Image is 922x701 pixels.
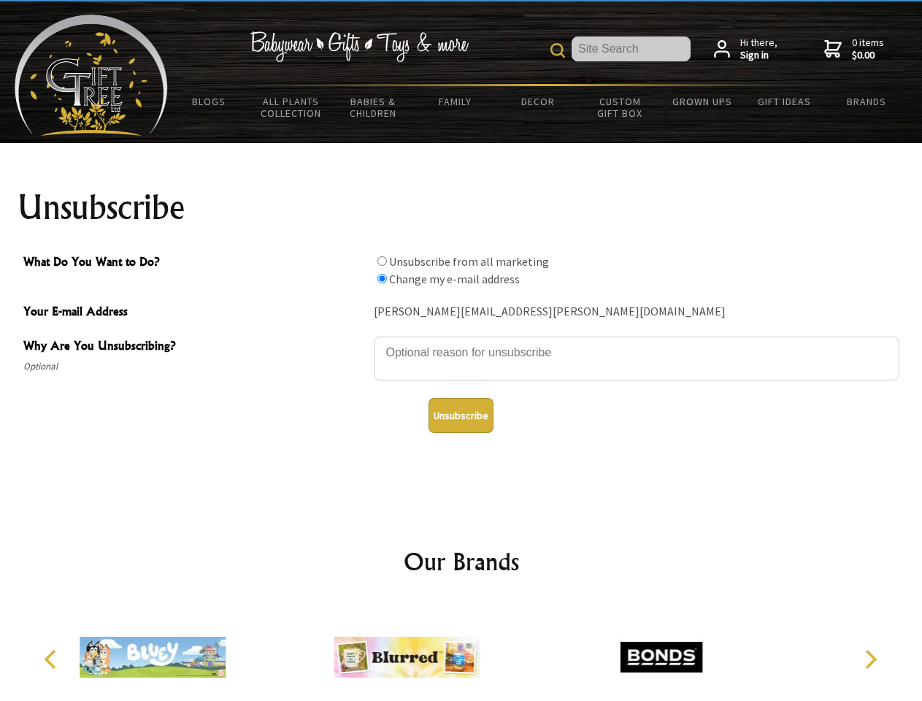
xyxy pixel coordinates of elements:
a: Hi there,Sign in [714,37,777,62]
textarea: Why Are You Unsubscribing? [374,337,899,380]
label: Change my e-mail address [389,272,520,286]
button: Previous [37,643,69,675]
a: Family [415,86,497,117]
a: Custom Gift Box [579,86,661,129]
a: Brands [826,86,908,117]
button: Unsubscribe [429,398,493,433]
input: Site Search [572,37,691,61]
span: 0 items [852,36,884,62]
input: What Do You Want to Do? [377,256,387,266]
input: What Do You Want to Do? [377,274,387,283]
a: BLOGS [168,86,250,117]
a: 0 items$0.00 [824,37,884,62]
span: Why Are You Unsubscribing? [23,337,366,358]
span: Optional [23,358,366,375]
button: Next [854,643,886,675]
a: Babies & Children [332,86,415,129]
label: Unsubscribe from all marketing [389,254,549,269]
img: Babywear - Gifts - Toys & more [250,31,469,62]
h1: Unsubscribe [18,190,905,225]
a: Decor [496,86,579,117]
span: What Do You Want to Do? [23,253,366,274]
strong: $0.00 [852,49,884,62]
h2: Our Brands [29,544,894,579]
span: Your E-mail Address [23,302,366,323]
a: All Plants Collection [250,86,333,129]
img: Babyware - Gifts - Toys and more... [15,15,168,136]
span: Hi there, [740,37,777,62]
a: Gift Ideas [743,86,826,117]
strong: Sign in [740,49,777,62]
div: [PERSON_NAME][EMAIL_ADDRESS][PERSON_NAME][DOMAIN_NAME] [374,301,899,323]
a: Grown Ups [661,86,743,117]
img: product search [550,43,565,58]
